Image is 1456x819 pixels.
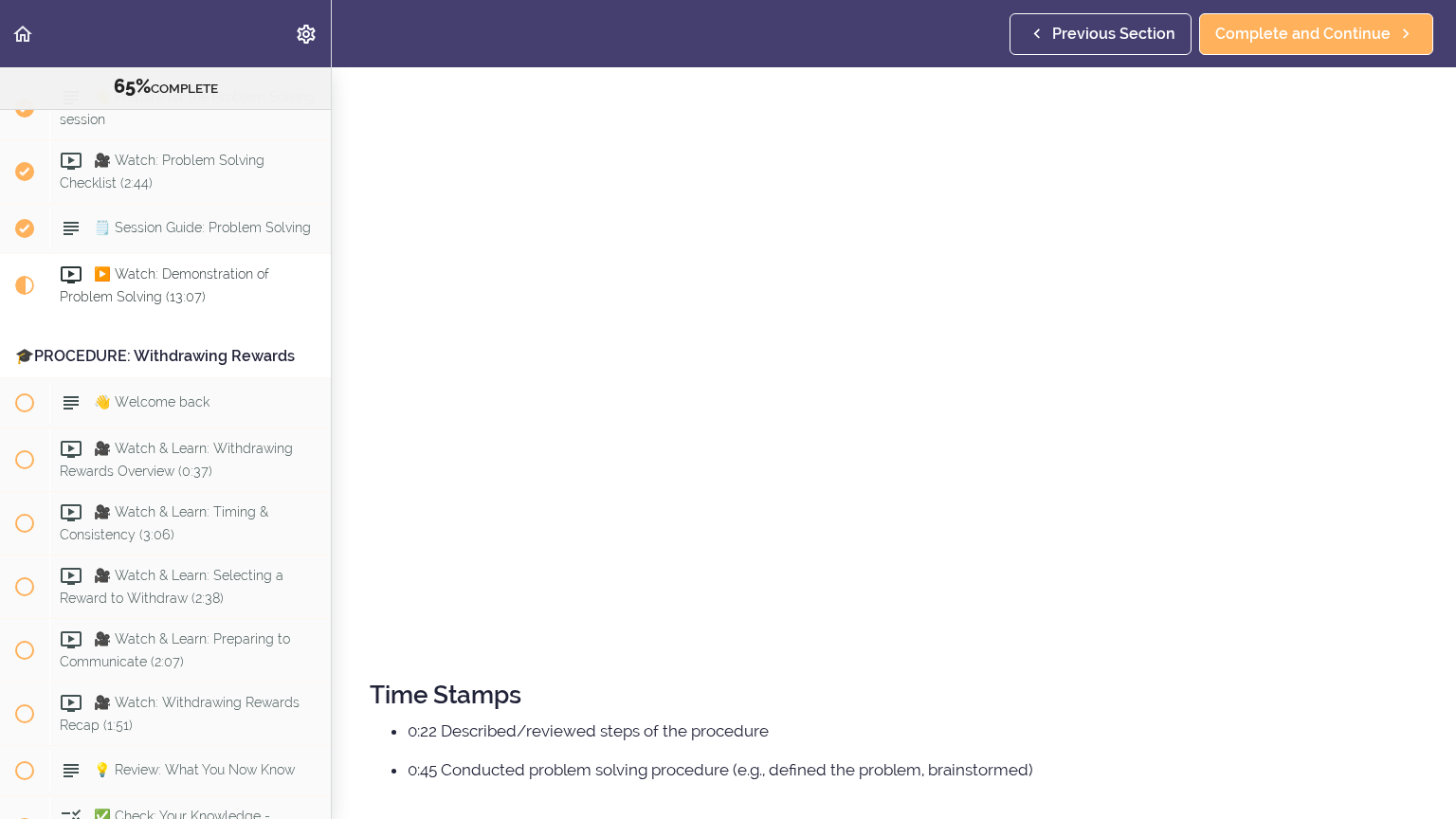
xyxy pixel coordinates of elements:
[1199,13,1433,55] a: Complete and Continue
[60,568,283,605] span: 🎥 Watch & Learn: Selecting a Reward to Withdraw (2:38)
[94,762,295,777] span: 💡 Review: What You Now Know
[370,682,1418,709] h2: Time Stamps
[60,441,293,478] span: 🎥 Watch & Learn: Withdrawing Rewards Overview (0:37)
[60,153,264,190] span: 🎥 Watch: Problem Solving Checklist (2:44)
[370,45,1418,634] iframe: Video Player
[1052,23,1175,45] span: Previous Section
[60,631,290,668] span: 🎥 Watch & Learn: Preparing to Communicate (2:07)
[11,23,34,45] svg: Back to course curriculum
[94,394,209,409] span: 👋 Welcome back
[1010,13,1192,55] a: Previous Section
[60,89,315,126] span: 👋 Prepare for the Problem Solving session
[60,695,300,732] span: 🎥 Watch: Withdrawing Rewards Recap (1:51)
[60,266,269,303] span: ▶️ Watch: Demonstration of Problem Solving (13:07)
[94,220,311,235] span: 🗒️ Session Guide: Problem Solving
[408,757,1418,782] li: 0:45 Conducted problem solving procedure (e.g., defined the problem, brainstormed)
[295,23,318,45] svg: Settings Menu
[24,75,307,100] div: COMPLETE
[114,75,151,98] span: 65%
[408,719,1418,743] li: 0:22 Described/reviewed steps of the procedure
[60,504,268,541] span: 🎥 Watch & Learn: Timing & Consistency (3:06)
[1215,23,1391,45] span: Complete and Continue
